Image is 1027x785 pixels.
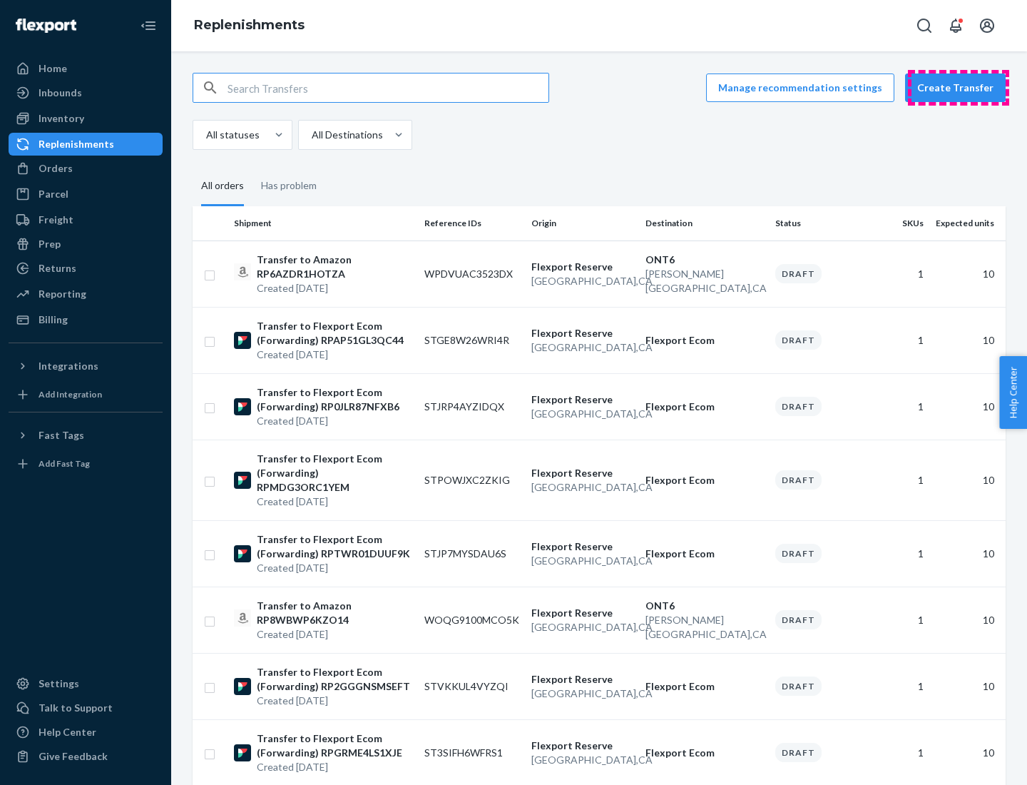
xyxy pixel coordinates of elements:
[973,11,1001,40] button: Open account menu
[910,11,939,40] button: Open Search Box
[419,587,526,653] td: WOQG9100MCO5K
[9,697,163,719] a: Talk to Support
[9,133,163,156] a: Replenishments
[39,749,108,764] div: Give Feedback
[228,206,419,240] th: Shipment
[194,17,305,33] a: Replenishments
[257,414,413,428] p: Created [DATE]
[39,111,84,126] div: Inventory
[9,183,163,206] a: Parcel
[775,544,822,563] div: Draft
[905,74,1006,102] button: Create Transfer
[706,74,894,102] button: Manage recommendation settings
[645,400,764,414] p: Flexport Ecom
[9,81,163,104] a: Inbounds
[257,281,413,295] p: Created [DATE]
[929,440,1006,520] td: 10
[9,745,163,768] button: Give Feedback
[531,753,634,767] p: [GEOGRAPHIC_DATA] , CA
[941,11,970,40] button: Open notifications
[929,653,1006,719] td: 10
[39,701,113,715] div: Talk to Support
[257,532,413,561] p: Transfer to Flexport Ecom (Forwarding) RPTWR01DUUF9K
[531,340,634,355] p: [GEOGRAPHIC_DATA] , CA
[257,665,413,694] p: Transfer to Flexport Ecom (Forwarding) RP2GGGNSMSEFT
[876,240,929,307] td: 1
[929,206,1006,240] th: Expected units
[39,457,90,470] div: Add Fast Tag
[312,128,383,142] div: All Destinations
[9,721,163,744] a: Help Center
[257,253,413,281] p: Transfer to Amazon RP6AZDR1HOTZA
[257,561,413,575] p: Created [DATE]
[206,128,260,142] div: All statuses
[39,161,73,176] div: Orders
[419,373,526,440] td: STJRP4AYZIDQX
[770,206,877,240] th: Status
[257,599,413,627] p: Transfer to Amazon RP8WBWP6KZO14
[39,313,68,327] div: Billing
[876,440,929,520] td: 1
[9,257,163,280] a: Returns
[775,330,822,350] div: Draft
[531,620,634,634] p: [GEOGRAPHIC_DATA] , CA
[9,383,163,406] a: Add Integration
[531,687,634,701] p: [GEOGRAPHIC_DATA] , CA
[134,11,163,40] button: Close Navigation
[526,206,640,240] th: Origin
[39,725,96,739] div: Help Center
[999,356,1027,429] button: Help Center
[9,208,163,231] a: Freight
[531,554,634,568] p: [GEOGRAPHIC_DATA] , CA
[929,307,1006,373] td: 10
[39,61,67,76] div: Home
[39,261,76,275] div: Returns
[39,213,73,227] div: Freight
[645,547,764,561] p: Flexport Ecom
[9,452,163,475] a: Add Fast Tag
[257,731,413,760] p: Transfer to Flexport Ecom (Forwarding) RPGRME4LS1XJE
[257,348,413,362] p: Created [DATE]
[257,694,413,708] p: Created [DATE]
[39,287,86,301] div: Reporting
[9,355,163,378] button: Integrations
[929,373,1006,440] td: 10
[876,587,929,653] td: 1
[645,679,764,694] p: Flexport Ecom
[531,260,634,274] p: Flexport Reserve
[531,672,634,687] p: Flexport Reserve
[419,206,526,240] th: Reference IDs
[531,274,634,288] p: [GEOGRAPHIC_DATA] , CA
[257,385,413,414] p: Transfer to Flexport Ecom (Forwarding) RP0JLR87NFXB6
[640,206,770,240] th: Destination
[645,599,764,613] p: ONT6
[228,74,548,102] input: Search Transfers
[929,240,1006,307] td: 10
[9,283,163,305] a: Reporting
[775,677,822,696] div: Draft
[419,307,526,373] td: STGE8W26WRI4R
[531,606,634,620] p: Flexport Reserve
[16,19,76,33] img: Flexport logo
[9,157,163,180] a: Orders
[39,428,84,442] div: Fast Tags
[645,267,764,295] p: [PERSON_NAME][GEOGRAPHIC_DATA] , CA
[9,233,163,255] a: Prep
[257,627,413,642] p: Created [DATE]
[39,237,61,251] div: Prep
[39,86,82,100] div: Inbounds
[9,672,163,695] a: Settings
[419,440,526,520] td: STPOWJXC2ZKIG
[419,653,526,719] td: STVKKUL4VYZQI
[310,128,312,142] input: All Destinations
[9,107,163,130] a: Inventory
[531,326,634,340] p: Flexport Reserve
[775,264,822,283] div: Draft
[775,397,822,416] div: Draft
[201,167,244,206] div: All orders
[39,187,68,201] div: Parcel
[775,470,822,490] div: Draft
[775,743,822,762] div: Draft
[531,466,634,480] p: Flexport Reserve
